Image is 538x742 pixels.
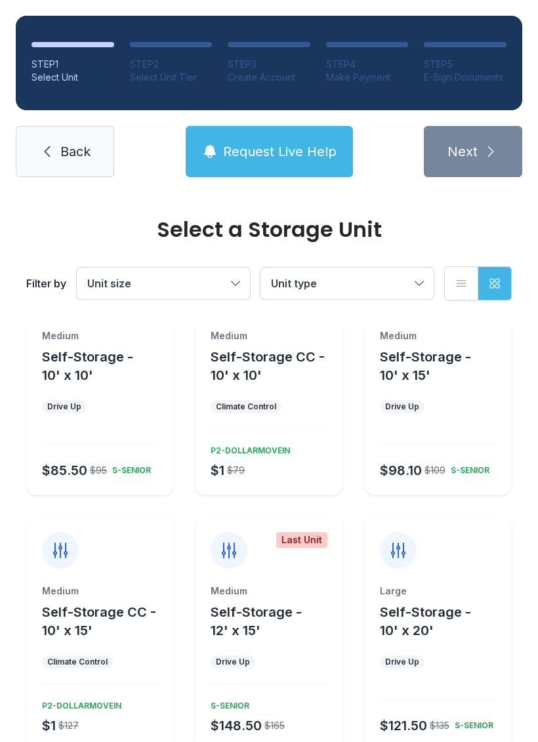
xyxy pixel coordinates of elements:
div: Select Unit Tier [130,71,213,84]
button: Self-Storage - 10' x 10' [42,348,169,384]
div: Filter by [26,276,66,291]
div: $165 [264,719,285,732]
div: E-Sign Documents [424,71,507,84]
div: Drive Up [385,402,419,412]
div: $79 [227,464,245,477]
div: $98.10 [380,461,422,480]
div: Create Account [228,71,310,84]
div: $95 [90,464,107,477]
div: STEP 4 [326,58,409,71]
div: $1 [42,716,56,735]
div: STEP 3 [228,58,310,71]
div: $1 [211,461,224,480]
button: Self-Storage - 10' x 20' [380,603,507,640]
span: Self-Storage - 12' x 15' [211,604,302,638]
div: Select a Storage Unit [26,219,512,240]
span: Self-Storage - 10' x 10' [42,349,133,383]
div: P2-DOLLARMOVEIN [205,440,290,456]
div: Select Unit [31,71,114,84]
span: Next [447,142,478,161]
button: Unit type [260,268,434,299]
div: STEP 2 [130,58,213,71]
div: $135 [430,719,449,732]
div: Medium [211,585,327,598]
div: Medium [211,329,327,342]
div: Drive Up [47,402,81,412]
span: Self-Storage - 10' x 20' [380,604,471,638]
div: S-SENIOR [449,715,493,731]
span: Self-Storage - 10' x 15' [380,349,471,383]
span: Self-Storage CC - 10' x 10' [211,349,325,383]
div: STEP 5 [424,58,507,71]
div: S-SENIOR [205,695,249,711]
div: Climate Control [216,402,276,412]
div: Medium [42,585,158,598]
button: Self-Storage - 12' x 15' [211,603,337,640]
div: $127 [58,719,79,732]
div: Last Unit [276,532,327,548]
div: $121.50 [380,716,427,735]
div: Climate Control [47,657,108,667]
div: Large [380,585,496,598]
div: S-SENIOR [445,460,489,476]
div: P2-DOLLARMOVEIN [37,695,121,711]
div: Drive Up [385,657,419,667]
div: $148.50 [211,716,262,735]
span: Back [60,142,91,161]
div: S-SENIOR [107,460,151,476]
button: Self-Storage - 10' x 15' [380,348,507,384]
div: Drive Up [216,657,250,667]
button: Self-Storage CC - 10' x 10' [211,348,337,384]
button: Unit size [77,268,250,299]
div: Medium [380,329,496,342]
div: STEP 1 [31,58,114,71]
span: Unit size [87,277,131,290]
span: Unit type [271,277,317,290]
div: Make Payment [326,71,409,84]
div: $109 [424,464,445,477]
div: $85.50 [42,461,87,480]
div: Medium [42,329,158,342]
button: Self-Storage CC - 10' x 15' [42,603,169,640]
span: Request Live Help [223,142,337,161]
span: Self-Storage CC - 10' x 15' [42,604,156,638]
